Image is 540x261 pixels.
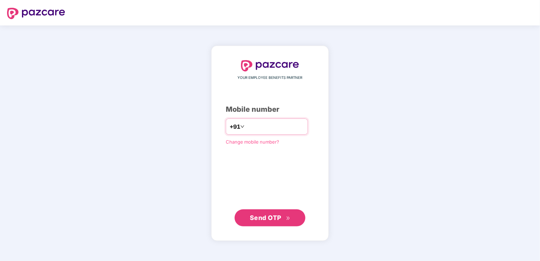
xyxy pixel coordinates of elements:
[286,216,291,221] span: double-right
[235,209,305,226] button: Send OTPdouble-right
[250,214,281,221] span: Send OTP
[230,122,240,131] span: +91
[226,139,279,145] a: Change mobile number?
[226,104,314,115] div: Mobile number
[241,60,299,71] img: logo
[240,124,245,129] span: down
[7,8,65,19] img: logo
[238,75,303,81] span: YOUR EMPLOYEE BENEFITS PARTNER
